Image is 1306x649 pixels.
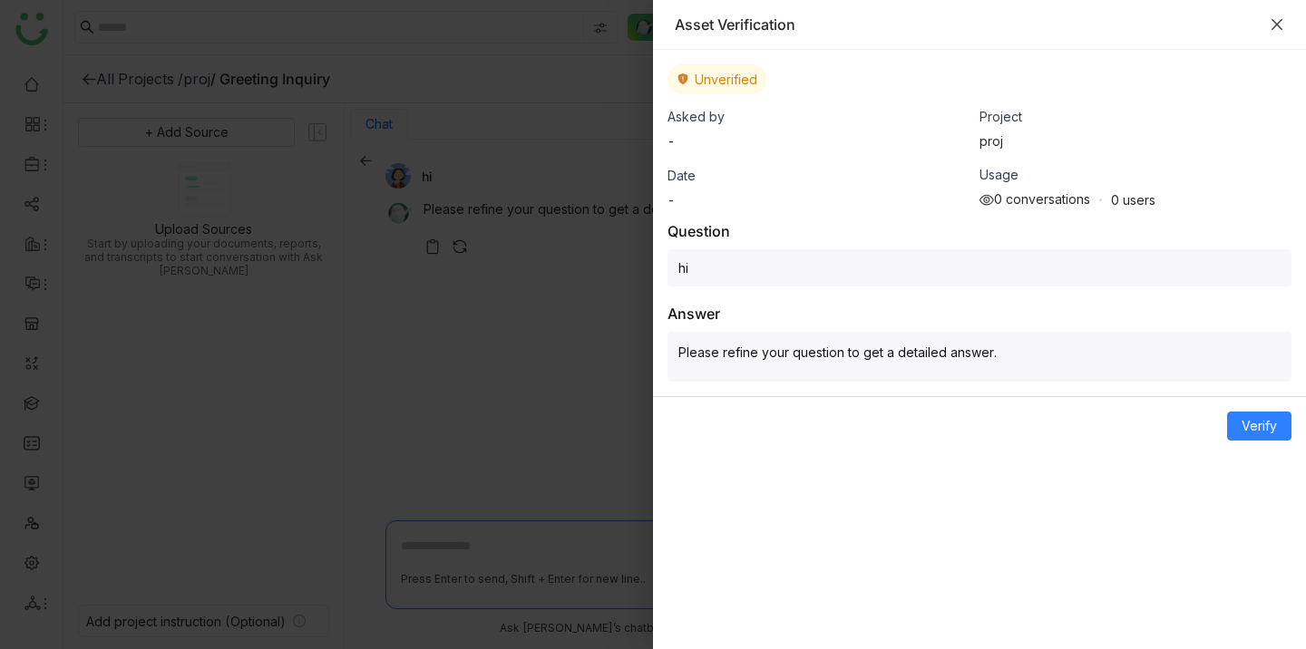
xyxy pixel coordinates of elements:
div: Question [668,222,730,240]
div: Asset Verification [675,15,1261,34]
span: Date [668,168,696,183]
span: Usage [979,167,1018,182]
div: 0 users [1111,192,1155,208]
span: Asked by [668,109,725,124]
div: - [668,133,675,149]
div: hi [668,249,1291,286]
img: views.svg [979,193,994,208]
p: Please refine your question to get a detailed answer. [678,343,1281,362]
div: Answer [668,305,720,323]
div: 0 conversations [979,191,1090,208]
span: proj [979,133,1003,149]
span: - [668,192,675,208]
span: Unverified [695,72,757,87]
span: Verify [1242,416,1277,436]
button: Close [1270,17,1284,32]
span: Project [979,109,1022,124]
button: Verify [1227,412,1291,441]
